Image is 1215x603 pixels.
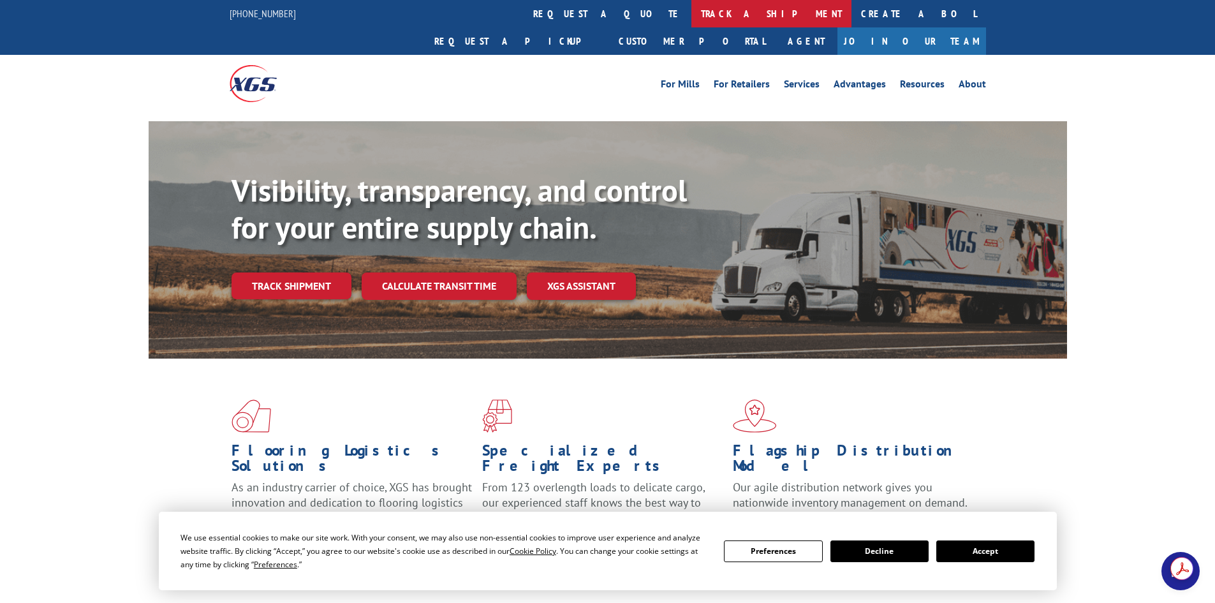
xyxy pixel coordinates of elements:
[232,170,687,247] b: Visibility, transparency, and control for your entire supply chain.
[733,399,777,433] img: xgs-icon-flagship-distribution-model-red
[834,79,886,93] a: Advantages
[230,7,296,20] a: [PHONE_NUMBER]
[959,79,986,93] a: About
[510,546,556,556] span: Cookie Policy
[714,79,770,93] a: For Retailers
[482,443,723,480] h1: Specialized Freight Experts
[159,512,1057,590] div: Cookie Consent Prompt
[232,272,351,299] a: Track shipment
[733,443,974,480] h1: Flagship Distribution Model
[936,540,1035,562] button: Accept
[232,443,473,480] h1: Flooring Logistics Solutions
[254,559,297,570] span: Preferences
[775,27,837,55] a: Agent
[482,399,512,433] img: xgs-icon-focused-on-flooring-red
[724,540,822,562] button: Preferences
[830,540,929,562] button: Decline
[482,480,723,537] p: From 123 overlength loads to delicate cargo, our experienced staff knows the best way to move you...
[784,79,820,93] a: Services
[609,27,775,55] a: Customer Portal
[232,480,472,525] span: As an industry carrier of choice, XGS has brought innovation and dedication to flooring logistics...
[733,480,968,510] span: Our agile distribution network gives you nationwide inventory management on demand.
[232,399,271,433] img: xgs-icon-total-supply-chain-intelligence-red
[362,272,517,300] a: Calculate transit time
[1161,552,1200,590] div: Open chat
[661,79,700,93] a: For Mills
[180,531,709,571] div: We use essential cookies to make our site work. With your consent, we may also use non-essential ...
[425,27,609,55] a: Request a pickup
[837,27,986,55] a: Join Our Team
[527,272,636,300] a: XGS ASSISTANT
[900,79,945,93] a: Resources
